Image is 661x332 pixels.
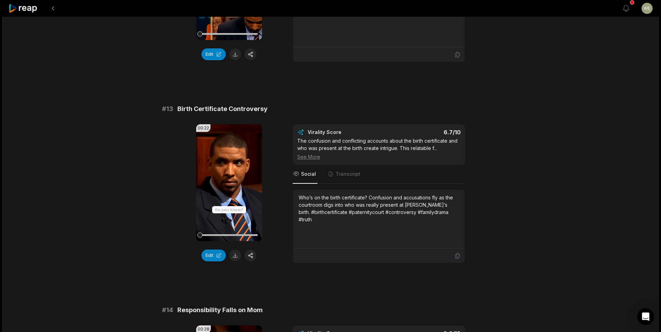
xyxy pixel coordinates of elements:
[308,129,383,136] div: Virality Score
[301,171,316,177] span: Social
[177,104,268,114] span: Birth Certificate Controversy
[297,137,461,160] div: The confusion and conflicting accounts about the birth certificate and who was present at the bir...
[297,153,461,160] div: See More
[299,194,459,223] div: Who’s on the birth certificate? Confusion and accusations fly as the courtroom digs into who was ...
[293,165,465,184] nav: Tabs
[177,305,263,315] span: Responsibility Falls on Mom
[162,104,173,114] span: # 13
[637,308,654,325] div: Open Intercom Messenger
[162,305,173,315] span: # 14
[201,48,226,60] button: Edit
[201,250,226,261] button: Edit
[336,171,360,177] span: Transcript
[386,129,461,136] div: 6.7 /10
[196,124,262,241] video: Your browser does not support mp4 format.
